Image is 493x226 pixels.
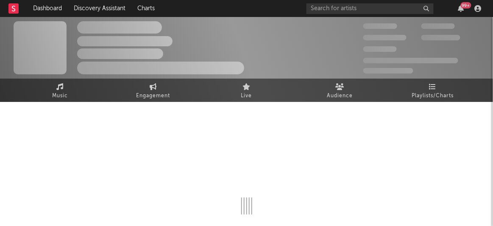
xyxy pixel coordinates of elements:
input: Search for artists [306,3,434,14]
button: 99+ [458,5,464,12]
span: 100,000 [363,46,397,52]
span: Live [241,91,252,101]
a: Playlists/Charts [387,79,480,102]
span: 300,000 [363,23,397,29]
span: 100,000 [421,23,455,29]
div: 99 + [461,2,471,8]
a: Audience [293,79,387,102]
span: 50,000,000 Monthly Listeners [363,58,458,63]
span: Engagement [136,91,170,101]
span: Audience [327,91,353,101]
a: Engagement [107,79,200,102]
span: Playlists/Charts [412,91,454,101]
span: Music [52,91,68,101]
span: Jump Score: 85.0 [363,68,413,73]
a: Live [200,79,293,102]
a: Music [14,79,107,102]
span: 1,000,000 [421,35,460,40]
span: 50,000,000 [363,35,407,40]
